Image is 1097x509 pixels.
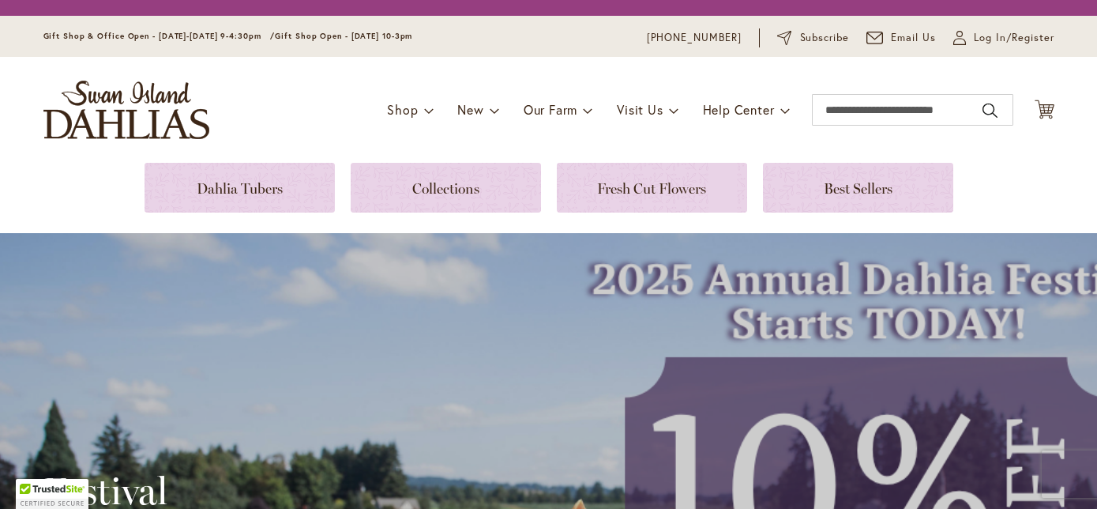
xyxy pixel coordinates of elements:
[647,30,742,46] a: [PHONE_NUMBER]
[387,101,418,118] span: Shop
[617,101,663,118] span: Visit Us
[703,101,775,118] span: Help Center
[974,30,1054,46] span: Log In/Register
[43,31,276,41] span: Gift Shop & Office Open - [DATE]-[DATE] 9-4:30pm /
[891,30,936,46] span: Email Us
[982,98,997,123] button: Search
[800,30,850,46] span: Subscribe
[16,479,88,509] div: TrustedSite Certified
[953,30,1054,46] a: Log In/Register
[43,81,209,139] a: store logo
[275,31,412,41] span: Gift Shop Open - [DATE] 10-3pm
[777,30,849,46] a: Subscribe
[457,101,483,118] span: New
[866,30,936,46] a: Email Us
[524,101,577,118] span: Our Farm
